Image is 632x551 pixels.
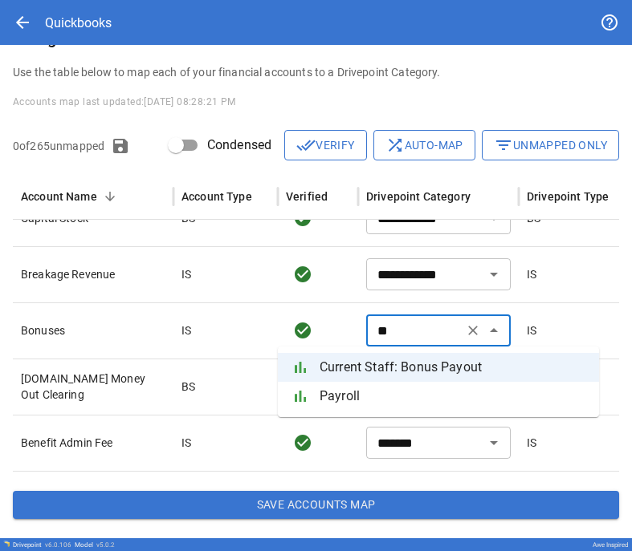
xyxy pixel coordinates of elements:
p: Bonuses [21,322,165,338]
span: v 5.0.2 [96,541,115,549]
p: IS [527,266,536,282]
p: Benefit Admin Fee [21,435,165,451]
span: filter_list [494,136,513,155]
span: bar_chart [291,358,310,377]
span: v 6.0.106 [45,541,71,549]
p: 0 of 265 unmapped [13,138,104,154]
div: Drivepoint Type [527,190,609,203]
span: Payroll [320,387,586,406]
button: Clear [462,319,484,342]
p: IS [181,322,191,338]
span: Accounts map last updated: [DATE] 08:28:21 PM [13,96,236,107]
span: arrow_back [13,13,32,32]
div: Awe Inspired [593,541,629,549]
p: IS [181,266,191,282]
button: Open [483,263,505,286]
span: shuffle [385,136,405,155]
div: Verified [286,190,328,203]
p: Use the table below to map each of your financial accounts to a Drivepoint Category. [13,64,619,80]
span: bar_chart [291,387,310,406]
button: Save Accounts Map [13,491,619,520]
img: Drivepoint [3,541,10,547]
span: done_all [296,136,316,155]
div: Model [75,541,115,549]
div: Quickbooks [45,15,112,30]
div: Account Type [181,190,252,203]
div: Drivepoint [13,541,71,549]
button: Unmapped Only [482,130,619,160]
p: IS [527,322,536,338]
p: BS [181,379,195,395]
button: Close [483,319,505,342]
button: Open [483,431,505,454]
button: Verify [284,130,366,160]
span: Current Staff: Bonus Payout [320,358,586,377]
button: Sort [99,185,121,208]
button: Auto-map [373,130,475,160]
div: Drivepoint Category [366,190,471,203]
p: [DOMAIN_NAME] Money Out Clearing [21,371,165,403]
span: Condensed [207,136,271,155]
p: IS [527,435,536,451]
div: Account Name [21,190,97,203]
p: IS [181,435,191,451]
p: Breakage Revenue [21,266,165,282]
